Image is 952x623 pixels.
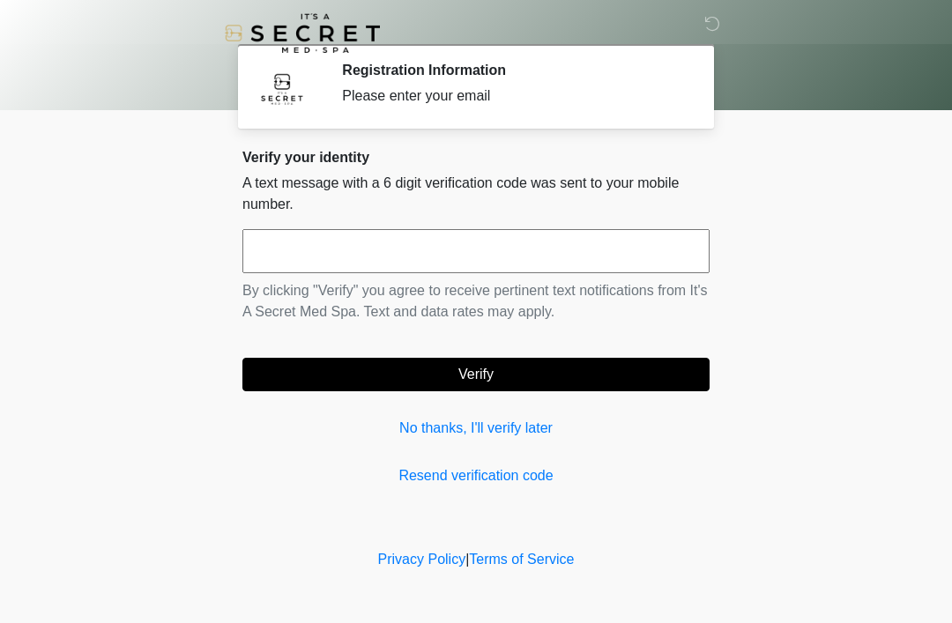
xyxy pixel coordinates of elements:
[242,358,710,391] button: Verify
[242,465,710,486] a: Resend verification code
[465,552,469,567] a: |
[342,85,683,107] div: Please enter your email
[242,149,710,166] h2: Verify your identity
[256,62,309,115] img: Agent Avatar
[242,280,710,323] p: By clicking "Verify" you agree to receive pertinent text notifications from It's A Secret Med Spa...
[378,552,466,567] a: Privacy Policy
[469,552,574,567] a: Terms of Service
[242,418,710,439] a: No thanks, I'll verify later
[225,13,380,53] img: It's A Secret Med Spa Logo
[242,173,710,215] p: A text message with a 6 digit verification code was sent to your mobile number.
[342,62,683,78] h2: Registration Information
